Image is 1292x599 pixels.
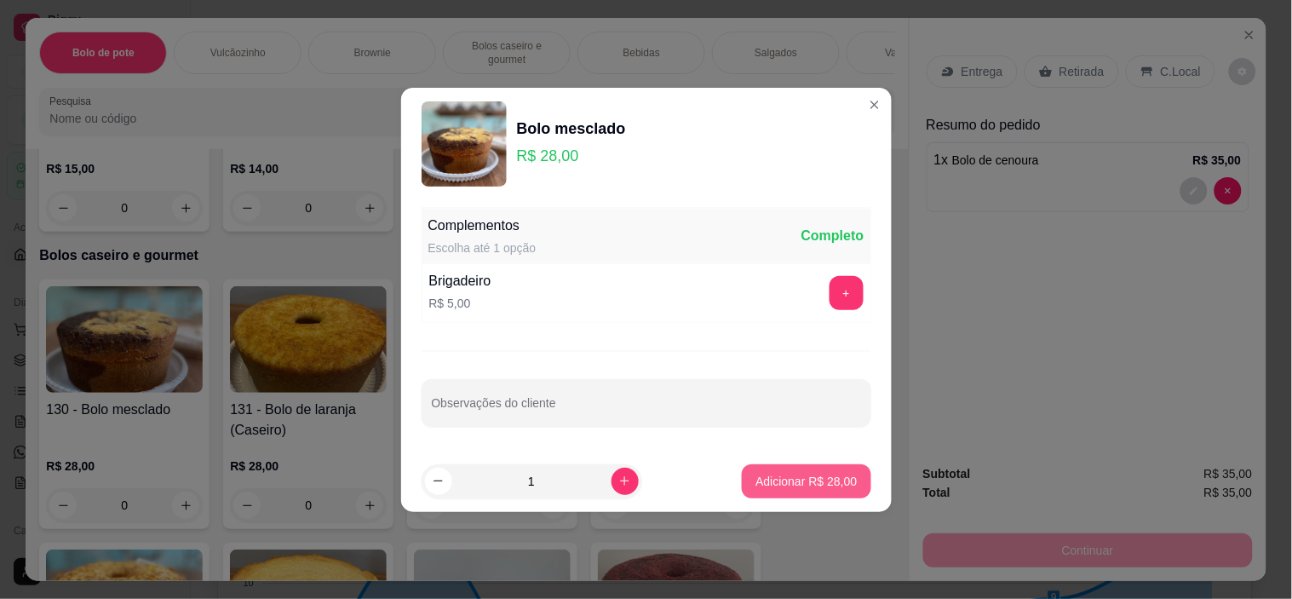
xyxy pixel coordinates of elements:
div: Bolo mesclado [517,117,626,141]
button: Close [861,91,888,118]
button: decrease-product-quantity [425,468,452,495]
input: Observações do cliente [432,401,861,418]
div: Escolha até 1 opção [428,239,537,256]
div: Brigadeiro [429,271,491,291]
button: Adicionar R$ 28,00 [742,464,870,498]
p: R$ 28,00 [517,144,626,168]
p: R$ 5,00 [429,295,491,312]
button: increase-product-quantity [612,468,639,495]
p: Adicionar R$ 28,00 [755,473,857,490]
img: product-image [422,101,507,187]
div: Completo [801,226,864,246]
button: add [830,276,864,310]
div: Complementos [428,216,537,236]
